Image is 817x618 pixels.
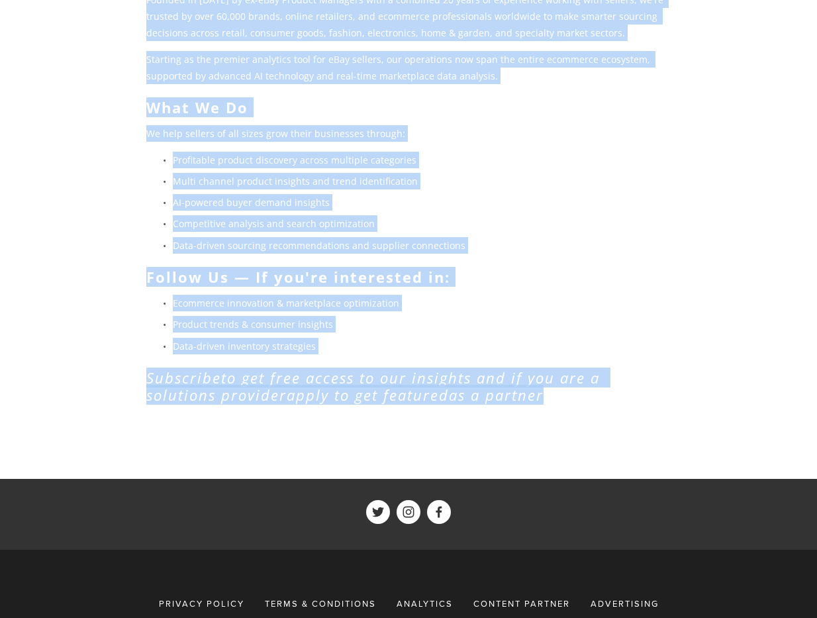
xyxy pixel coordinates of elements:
[146,267,450,287] strong: Follow Us — If you're interested in:
[397,500,420,524] a: ShelfTrend
[173,215,670,232] p: Competitive analysis and search optimization
[173,194,670,211] p: AI-powered buyer demand insights
[582,592,659,616] a: Advertising
[173,173,670,189] p: Multi channel product insights and trend identification
[173,152,670,168] p: Profitable product discovery across multiple categories
[265,597,376,609] span: Terms & Conditions
[473,597,570,609] span: Content Partner
[427,500,451,524] a: ShelfTrend
[159,592,253,616] a: Privacy Policy
[159,597,244,609] span: Privacy Policy
[465,592,579,616] a: Content Partner
[146,125,670,142] p: We help sellers of all sizes grow their businesses through:
[449,385,544,405] em: as a partner
[388,592,461,616] div: Analytics
[287,385,449,405] a: apply to get featured
[173,237,670,254] p: Data-driven sourcing recommendations and supplier connections
[173,338,670,354] p: Data-driven inventory strategies
[173,316,670,333] p: Product trends & consumer insights
[591,597,659,609] span: Advertising
[146,51,670,84] p: Starting as the premier analytics tool for eBay sellers, our operations now span the entire ecomm...
[146,368,221,387] a: Subscribe
[146,97,248,117] strong: What We Do
[146,368,605,405] em: to get free access to our insights and if you are a solutions provider
[256,592,385,616] a: Terms & Conditions
[173,295,670,311] p: Ecommerce innovation & marketplace optimization
[366,500,390,524] a: ShelfTrend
